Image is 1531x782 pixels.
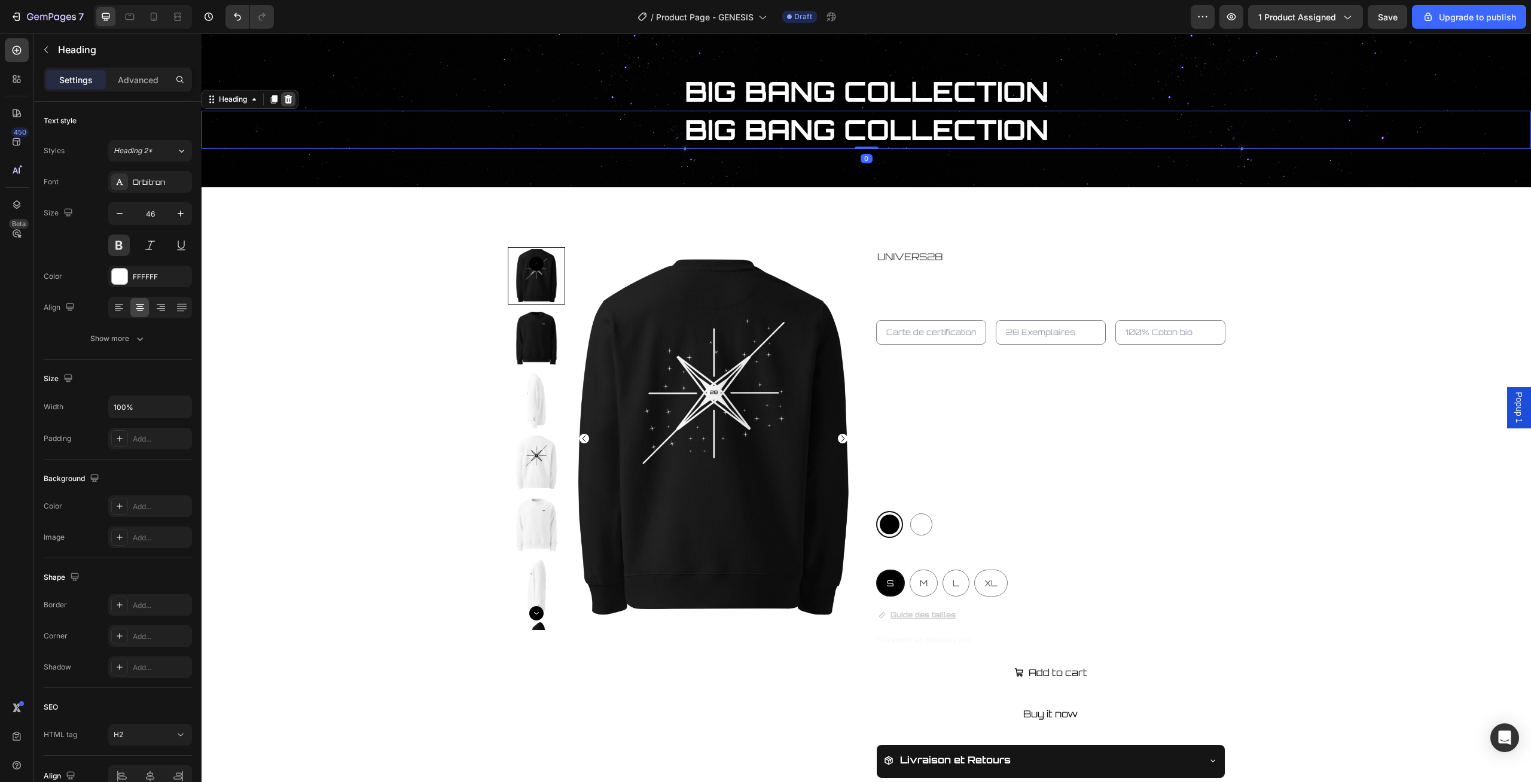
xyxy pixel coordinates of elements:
[44,433,71,444] div: Padding
[5,5,89,29] button: 7
[306,338,364,395] img: Stellar Light
[675,352,1023,433] p: Genesis incarne l’instant où tout prend vie. Comme l’origine de l’univers, cette pièce symbolise ...
[133,662,189,673] div: Add...
[1490,723,1519,752] div: Open Intercom Messenger
[225,5,274,29] div: Undo/Redo
[306,462,364,520] img: Stellar Light
[636,400,646,410] button: Carousel Next Arrow
[44,371,75,387] div: Size
[133,272,189,282] div: FFFFFF
[133,631,189,642] div: Add...
[699,718,809,735] p: Livraison et Retours
[675,623,1024,655] button: Add to cart
[133,533,189,543] div: Add...
[44,177,59,187] div: Font
[133,600,189,611] div: Add...
[133,501,189,512] div: Add...
[675,321,721,340] div: €210,00
[751,544,758,555] span: L
[306,276,364,333] img: Dark Matter
[718,544,726,555] span: M
[58,42,187,57] p: Heading
[44,115,77,126] div: Text style
[108,724,192,746] button: H2
[44,205,75,221] div: Size
[15,60,48,71] div: Heading
[368,214,655,597] img: Dark Matter
[1258,11,1336,23] span: 1 product assigned
[675,214,1024,233] h2: UNIVERS28
[794,11,812,22] span: Draft
[685,544,693,555] span: S
[44,532,65,543] div: Image
[306,525,364,582] img: Stellar Light
[44,328,192,349] button: Show more
[202,34,1531,782] iframe: Design area
[328,573,342,587] button: Carousel Next Arrow
[108,140,192,162] button: Heading 2*
[689,575,754,588] p: Guide des tailles
[44,471,102,487] div: Background
[306,587,364,644] img: Dark Matter
[827,631,886,648] div: Add to cart
[1368,5,1407,29] button: Save
[44,401,63,412] div: Width
[44,662,71,673] div: Shadow
[114,145,153,156] span: Heading 2*
[44,631,68,641] div: Corner
[44,729,77,740] div: HTML tag
[44,600,67,610] div: Border
[783,544,796,555] span: XL
[1422,11,1516,23] div: Upgrade to publish
[822,672,876,689] div: Buy it now
[109,396,191,418] input: Auto
[914,287,1024,311] input: 100% Coton bio
[44,501,62,512] div: Color
[44,300,77,316] div: Align
[78,10,84,24] p: 7
[306,400,364,458] img: Stellar Light
[1378,12,1398,22] span: Save
[675,287,785,311] input: Carte de certification
[133,177,189,188] div: Orbitron
[675,455,776,473] legend: Couleur: Dark Matter
[651,11,654,23] span: /
[118,74,158,86] p: Advanced
[328,223,342,238] button: Carousel Back Arrow
[656,11,754,23] span: Product Page - GENESIS
[676,602,770,611] i: *Paiement en plusieurs fois
[675,573,757,591] a: Guide des tailles
[44,271,62,282] div: Color
[11,127,29,137] div: 450
[675,514,715,531] legend: Taille: S
[44,145,65,156] div: Styles
[378,400,388,410] button: Carousel Back Arrow
[9,219,29,229] div: Beta
[1412,5,1526,29] button: Upgrade to publish
[1248,5,1363,29] button: 1 product assigned
[44,570,82,586] div: Shape
[114,730,123,739] span: H2
[794,287,904,311] input: 28 Exemplaires
[44,702,58,713] div: SEO
[1312,358,1323,390] span: Popup 1
[659,120,671,130] div: 0
[59,74,93,86] p: Settings
[90,333,146,345] div: Show more
[675,242,1024,276] h2: GENESIS SWEAT-SHIRT
[133,434,189,445] div: Add...
[675,665,1024,696] button: Buy it now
